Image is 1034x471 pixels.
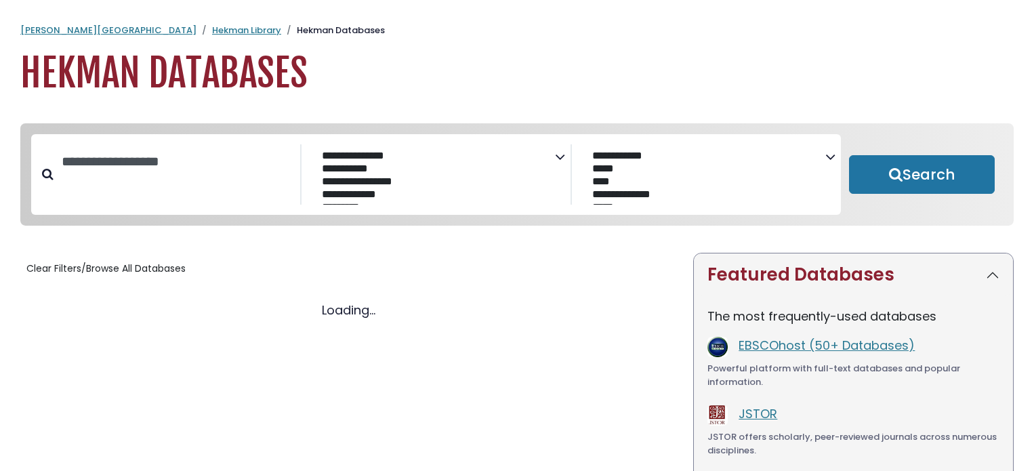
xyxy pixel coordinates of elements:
[212,24,281,37] a: Hekman Library
[281,24,385,37] li: Hekman Databases
[20,301,677,319] div: Loading...
[707,430,999,457] div: JSTOR offers scholarly, peer-reviewed journals across numerous disciplines.
[20,24,1014,37] nav: breadcrumb
[739,405,777,422] a: JSTOR
[312,146,555,205] select: Database Subject Filter
[849,155,995,194] button: Submit for Search Results
[739,337,915,354] a: EBSCOhost (50+ Databases)
[694,253,1013,296] button: Featured Databases
[54,150,300,173] input: Search database by title or keyword
[20,258,192,279] button: Clear Filters/Browse All Databases
[707,362,999,388] div: Powerful platform with full-text databases and popular information.
[20,123,1014,226] nav: Search filters
[707,307,999,325] p: The most frequently-used databases
[20,24,197,37] a: [PERSON_NAME][GEOGRAPHIC_DATA]
[583,146,825,205] select: Database Vendors Filter
[20,51,1014,96] h1: Hekman Databases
